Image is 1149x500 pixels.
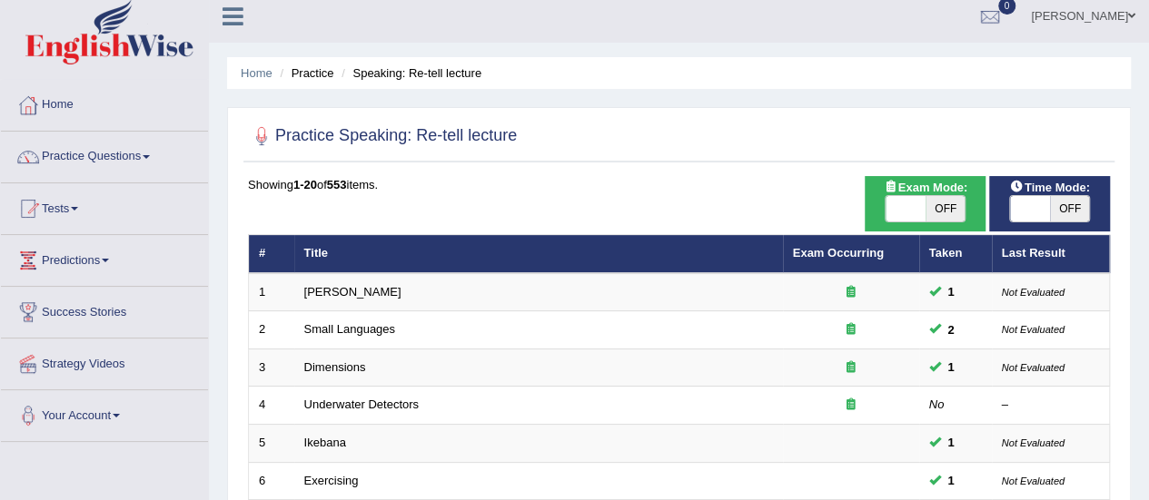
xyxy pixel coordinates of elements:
b: 1-20 [293,178,317,191]
a: Exam Occurring [793,246,884,260]
a: Exercising [304,474,359,487]
td: 6 [249,462,294,500]
th: # [249,235,294,273]
a: Home [1,80,208,125]
div: Exam occurring question [793,359,909,377]
a: Small Languages [304,322,395,336]
b: 553 [327,178,347,191]
span: OFF [926,196,966,221]
span: OFF [1050,196,1090,221]
span: You can still take this question [941,320,962,339]
td: 1 [249,273,294,311]
small: Not Evaluated [1002,287,1065,298]
td: 4 [249,387,294,425]
span: Exam Mode: [877,178,975,197]
small: Not Evaluated [1002,437,1065,448]
small: Not Evaluated [1002,324,1065,335]
div: Exam occurring question [793,321,909,338]
th: Title [294,235,783,273]
span: You can still take this question [941,471,962,490]
td: 2 [249,311,294,349]
th: Taken [919,235,992,273]
span: Time Mode: [1003,178,1097,197]
em: No [929,397,945,411]
li: Practice [275,64,333,82]
span: You can still take this question [941,433,962,452]
a: Strategy Videos [1,338,208,384]
a: Home [241,66,272,80]
span: You can still take this question [941,358,962,377]
small: Not Evaluated [1002,362,1065,373]
a: Predictions [1,235,208,280]
h2: Practice Speaking: Re-tell lecture [248,123,517,150]
li: Speaking: Re-tell lecture [337,64,481,82]
th: Last Result [992,235,1110,273]
small: Not Evaluated [1002,475,1065,486]
a: Underwater Detectors [304,397,419,411]
div: Exam occurring question [793,284,909,301]
a: Ikebana [304,436,346,449]
td: 5 [249,425,294,463]
a: [PERSON_NAME] [304,285,401,299]
a: Dimensions [304,360,366,374]
td: 3 [249,348,294,387]
div: Showing of items. [248,176,1110,193]
div: – [1002,397,1100,414]
div: Exam occurring question [793,397,909,414]
a: Success Stories [1,287,208,332]
a: Tests [1,183,208,229]
div: Show exams occurring in exams [865,176,986,231]
span: You can still take this question [941,282,962,301]
a: Practice Questions [1,132,208,177]
a: Your Account [1,390,208,436]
